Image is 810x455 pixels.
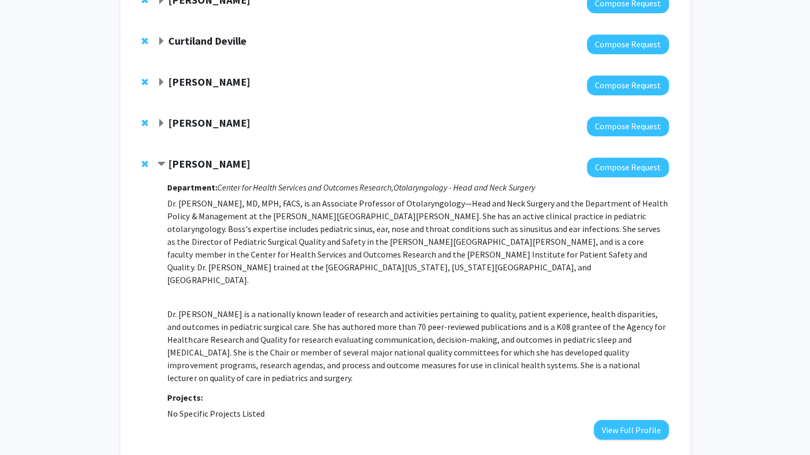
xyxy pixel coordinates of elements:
[142,78,148,86] span: Remove Javiera Johnson from bookmarks
[167,182,217,193] strong: Department:
[167,392,202,403] strong: Projects:
[168,157,250,170] strong: [PERSON_NAME]
[157,119,166,128] span: Expand Jeffrey Tornheim Bookmark
[142,160,148,168] span: Remove Emily Boss from bookmarks
[168,75,250,88] strong: [PERSON_NAME]
[142,119,148,127] span: Remove Jeffrey Tornheim from bookmarks
[587,117,669,136] button: Compose Request to Jeffrey Tornheim
[587,76,669,95] button: Compose Request to Javiera Johnson
[587,158,669,177] button: Compose Request to Emily Boss
[157,37,166,46] span: Expand Curtiland Deville Bookmark
[587,35,669,54] button: Compose Request to Curtiland Deville
[168,34,247,47] strong: Curtiland Deville
[142,37,148,45] span: Remove Curtiland Deville from bookmarks
[157,78,166,87] span: Expand Javiera Johnson Bookmark
[393,182,535,193] i: Otolaryngology - Head and Neck Surgery
[594,420,669,440] button: View Full Profile
[167,308,668,384] p: Dr. [PERSON_NAME] is a nationally known leader of research and activities pertaining to quality, ...
[8,407,45,447] iframe: Chat
[167,197,668,286] p: Dr. [PERSON_NAME], MD, MPH, FACS, is an Associate Professor of Otolaryngology—Head and Neck Surge...
[167,408,264,419] span: No Specific Projects Listed
[217,182,393,193] i: Center for Health Services and Outcomes Research,
[168,116,250,129] strong: [PERSON_NAME]
[157,160,166,169] span: Contract Emily Boss Bookmark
